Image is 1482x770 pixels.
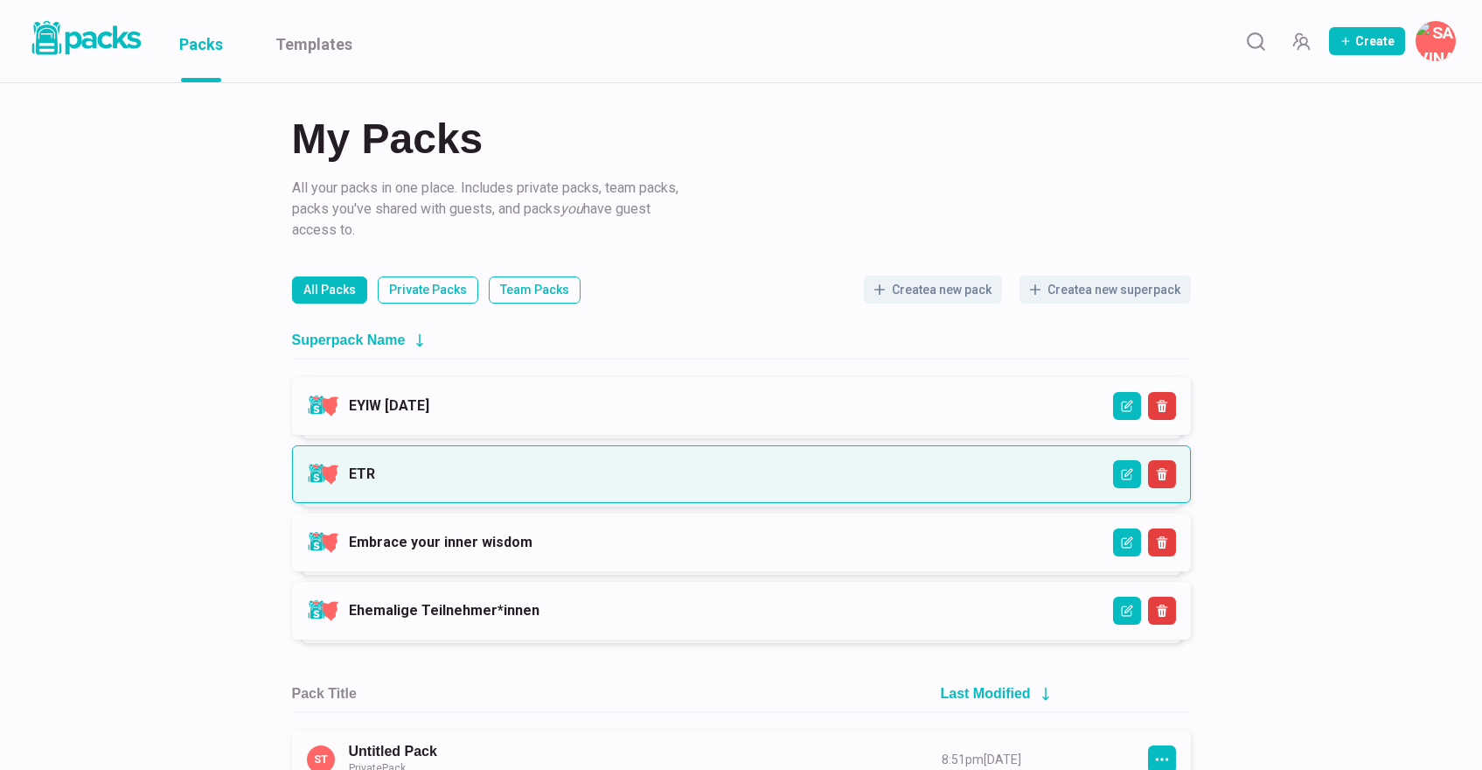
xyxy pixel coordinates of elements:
p: All your packs in one place. Includes private packs, team packs, packs you've shared with guests,... [292,178,685,241]
p: Private Packs [389,281,467,299]
img: Packs logo [26,17,144,59]
button: Edit [1113,392,1141,420]
h2: My Packs [292,118,1191,160]
p: Team Packs [500,281,569,299]
i: you [560,200,583,217]
button: Search [1238,24,1273,59]
button: Delete Superpack [1148,597,1176,625]
h2: Last Modified [941,685,1031,702]
button: Delete Superpack [1148,392,1176,420]
button: Delete Superpack [1148,460,1176,488]
button: Delete Superpack [1148,528,1176,556]
button: Savina Tilmann [1416,21,1456,61]
h2: Superpack Name [292,332,406,348]
p: All Packs [303,281,356,299]
button: Manage Team Invites [1284,24,1318,59]
button: Createa new superpack [1019,276,1191,304]
button: Edit [1113,460,1141,488]
button: Edit [1113,597,1141,625]
button: Edit [1113,528,1141,556]
h2: Pack Title [292,685,357,702]
a: Packs logo [26,17,144,65]
button: Createa new pack [864,276,1002,304]
button: Create Pack [1329,27,1405,55]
